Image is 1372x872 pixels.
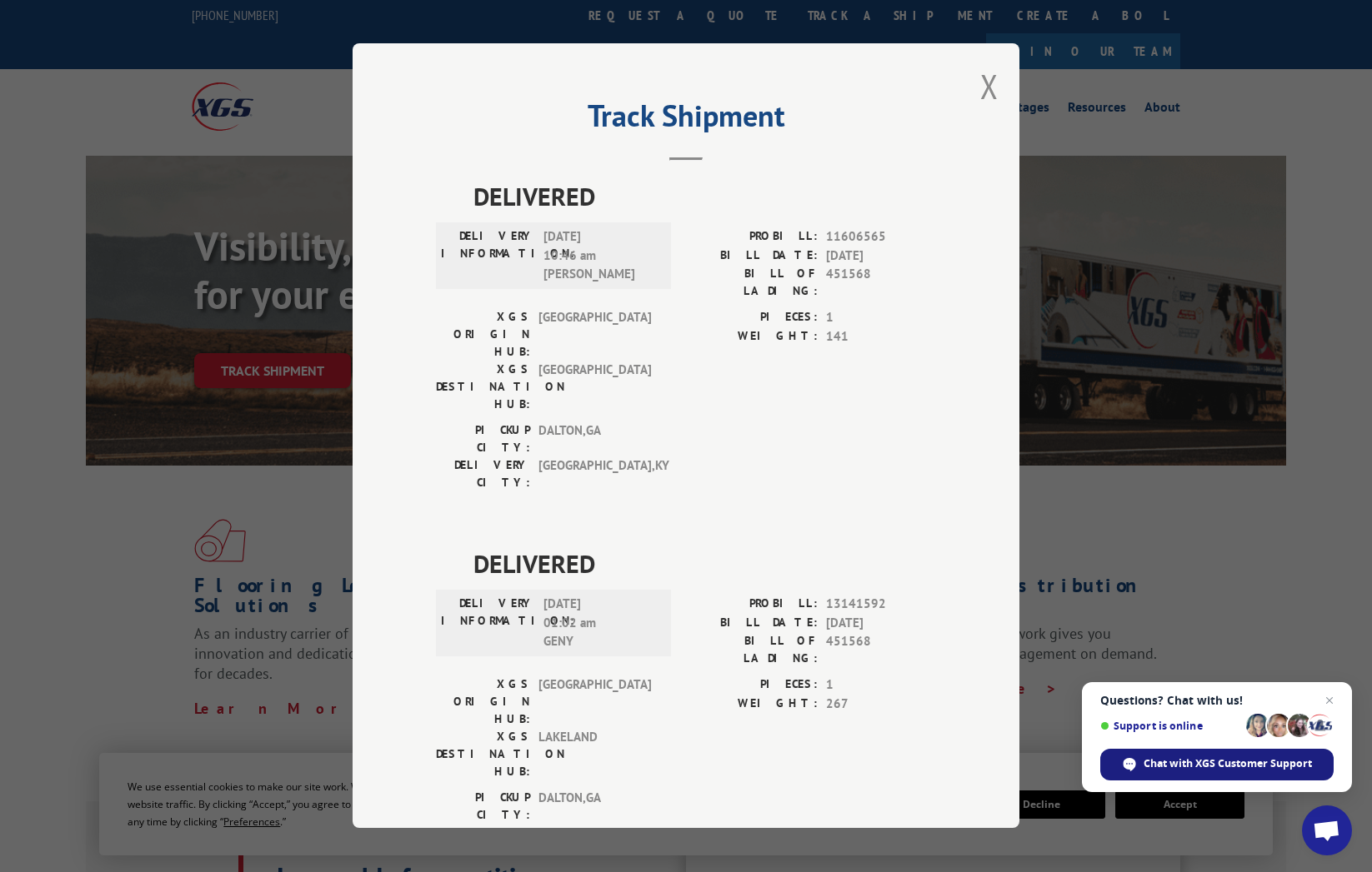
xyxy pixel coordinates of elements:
[1302,805,1352,855] div: Open chat
[441,595,535,651] label: DELIVERY INFORMATION:
[826,227,936,247] span: 11606565
[436,456,530,491] label: DELIVERY CITY:
[436,824,530,859] label: DELIVERY CITY:
[826,695,936,714] span: 267
[826,675,936,695] span: 1
[686,675,818,695] label: PIECES:
[1100,720,1240,732] span: Support is online
[538,456,651,491] span: [GEOGRAPHIC_DATA] , KY
[686,265,818,300] label: BILL OF LADING:
[538,361,651,413] span: [GEOGRAPHIC_DATA]
[538,421,651,456] span: DALTON , GA
[436,421,530,456] label: PICKUP CITY:
[436,308,530,361] label: XGS ORIGIN HUB:
[826,247,936,266] span: [DATE]
[441,227,535,284] label: DELIVERY INFORMATION:
[686,632,818,667] label: BILL OF LADING:
[436,728,530,780] label: XGS DESTINATION HUB:
[826,265,936,300] span: 451568
[826,614,936,633] span: [DATE]
[543,595,656,651] span: [DATE] 01:02 am GENY
[826,327,936,346] span: 141
[538,789,651,824] span: DALTON , GA
[436,675,530,728] label: XGS ORIGIN HUB:
[538,308,651,361] span: [GEOGRAPHIC_DATA]
[543,227,656,284] span: [DATE] 10:46 am [PERSON_NAME]
[473,177,936,215] span: DELIVERED
[686,327,818,346] label: WEIGHT:
[826,308,936,327] span: 1
[436,104,936,136] h2: Track Shipment
[473,545,936,582] span: DELIVERED
[686,695,818,714] label: WEIGHT:
[1100,694,1334,707] span: Questions? Chat with us!
[538,728,651,780] span: LAKELAND
[436,361,530,413] label: XGS DESTINATION HUB:
[686,308,818,327] label: PIECES:
[538,824,651,859] span: [GEOGRAPHIC_DATA] , FL
[1144,756,1312,771] span: Chat with XGS Customer Support
[1319,690,1339,710] span: Close chat
[686,614,818,633] label: BILL DATE:
[436,789,530,824] label: PICKUP CITY:
[686,247,818,266] label: BILL DATE:
[980,64,999,108] button: Close modal
[538,675,651,728] span: [GEOGRAPHIC_DATA]
[686,227,818,247] label: PROBILL:
[826,632,936,667] span: 451568
[826,595,936,614] span: 13141592
[686,595,818,614] label: PROBILL:
[1100,749,1334,780] div: Chat with XGS Customer Support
